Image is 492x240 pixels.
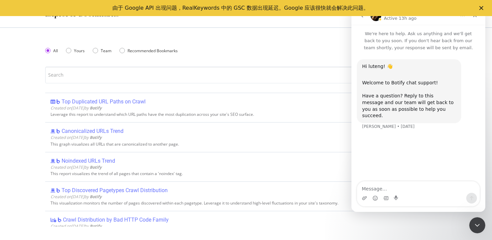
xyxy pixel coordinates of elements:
[51,171,441,176] div: This report visualizes the trend of all pages that contain a 'noindex' tag.
[51,201,441,206] div: This visualization monitors the number of pages discovered within each pagetype. Leverage it to u...
[45,48,58,54] div: All
[74,48,85,54] div: Yours
[62,128,124,135] div: Canonicalized URLs Trend
[51,105,102,111] span: Created on [DATE] by
[90,135,102,140] b: Botify
[63,217,169,223] div: Crawl Distribution by Bad HTTP Code Family
[351,7,485,212] iframe: 对讲机实时聊天
[128,48,178,54] div: Recommended Bookmarks
[112,5,369,11] font: 由于 Google API 出现问题，RealKeywords 中的 GSC 数据出现延迟。Google 应该很快就会解决此问题。
[62,158,115,164] div: Noindexed URLs Trend
[119,48,178,54] div: Recommended Bookmarks
[51,112,441,117] div: Leverage this report to understand which URL paths have the most duplication across your site's S...
[479,6,486,10] div: 关闭
[101,48,111,54] div: Team
[469,217,485,233] iframe: 对讲机实时聊天
[51,142,441,147] div: This graph visualizes all URLs that are canonicalized to another page.
[90,105,102,111] b: Botify
[66,48,85,54] div: Yours
[51,223,102,229] span: Created on [DATE] by
[62,187,168,194] div: Top Discovered Pagetypes Crawl Distribution
[90,194,102,199] b: Botify
[51,164,102,170] span: Created on [DATE] by
[53,48,58,54] div: All
[90,223,102,229] b: Botify
[62,98,146,105] div: Top Duplicated URL Paths on Crawl
[90,164,102,170] b: Botify
[45,67,447,83] input: Search
[51,135,102,140] span: Created on [DATE] by
[93,48,111,54] div: Team
[51,194,102,199] span: Created on [DATE] by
